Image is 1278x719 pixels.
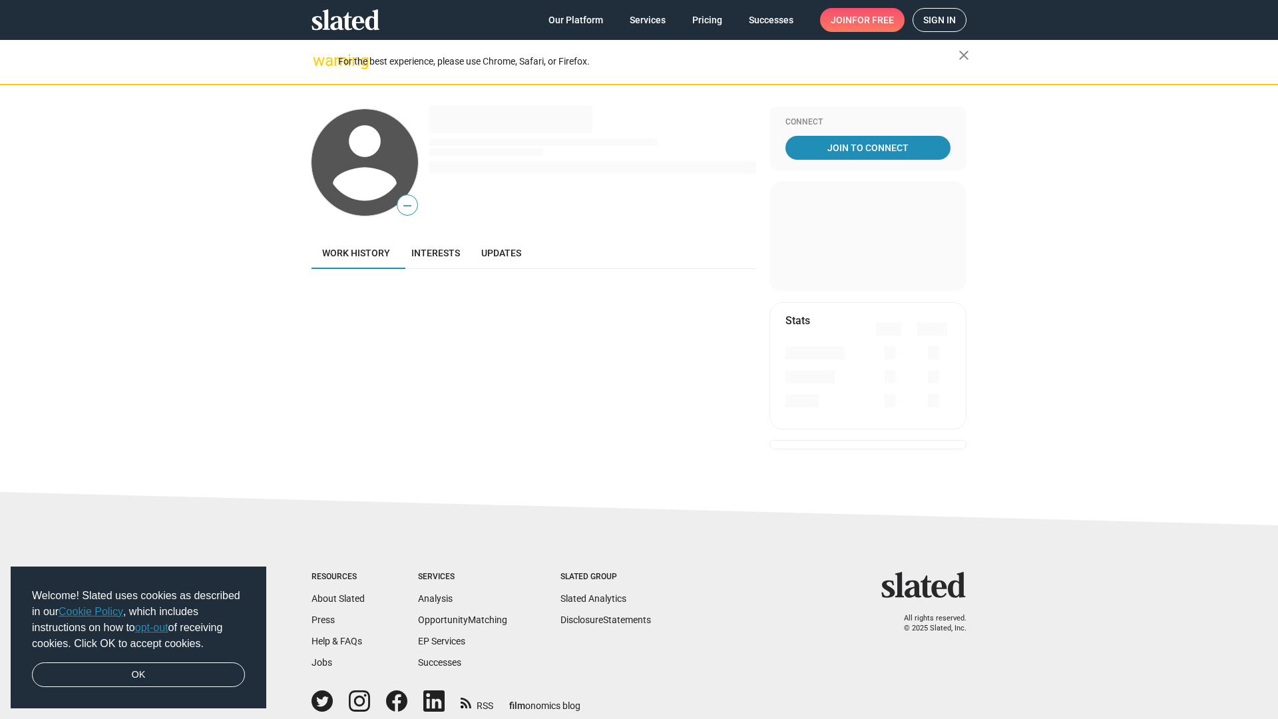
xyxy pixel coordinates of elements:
[397,197,417,214] span: —
[59,606,123,617] a: Cookie Policy
[418,657,461,668] a: Successes
[312,636,362,646] a: Help & FAQs
[560,593,626,604] a: Slated Analytics
[481,248,521,258] span: Updates
[831,8,894,32] span: Join
[312,657,332,668] a: Jobs
[682,8,733,32] a: Pricing
[312,572,365,583] div: Resources
[913,8,966,32] a: Sign in
[32,662,245,688] a: dismiss cookie message
[785,136,951,160] a: Join To Connect
[956,47,972,63] mat-icon: close
[418,572,507,583] div: Services
[738,8,804,32] a: Successes
[401,237,471,269] a: Interests
[560,614,651,625] a: DisclosureStatements
[418,636,465,646] a: EP Services
[312,237,401,269] a: Work history
[538,8,614,32] a: Our Platform
[135,622,168,633] a: opt-out
[788,136,948,160] span: Join To Connect
[509,700,525,711] span: film
[11,567,266,709] div: cookieconsent
[548,8,603,32] span: Our Platform
[418,614,507,625] a: OpportunityMatching
[338,53,958,71] div: For the best experience, please use Chrome, Safari, or Firefox.
[509,689,580,712] a: filmonomics blog
[461,692,493,712] a: RSS
[411,248,460,258] span: Interests
[471,237,532,269] a: Updates
[820,8,905,32] a: Joinfor free
[32,588,245,652] span: Welcome! Slated uses cookies as described in our , which includes instructions on how to of recei...
[852,8,894,32] span: for free
[312,593,365,604] a: About Slated
[785,314,810,328] mat-card-title: Stats
[692,8,722,32] span: Pricing
[749,8,793,32] span: Successes
[890,614,966,633] p: All rights reserved. © 2025 Slated, Inc.
[619,8,676,32] a: Services
[923,9,956,31] span: Sign in
[312,614,335,625] a: Press
[418,593,453,604] a: Analysis
[630,8,666,32] span: Services
[560,572,651,583] div: Slated Group
[313,53,329,69] mat-icon: warning
[785,117,951,128] div: Connect
[322,248,390,258] span: Work history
